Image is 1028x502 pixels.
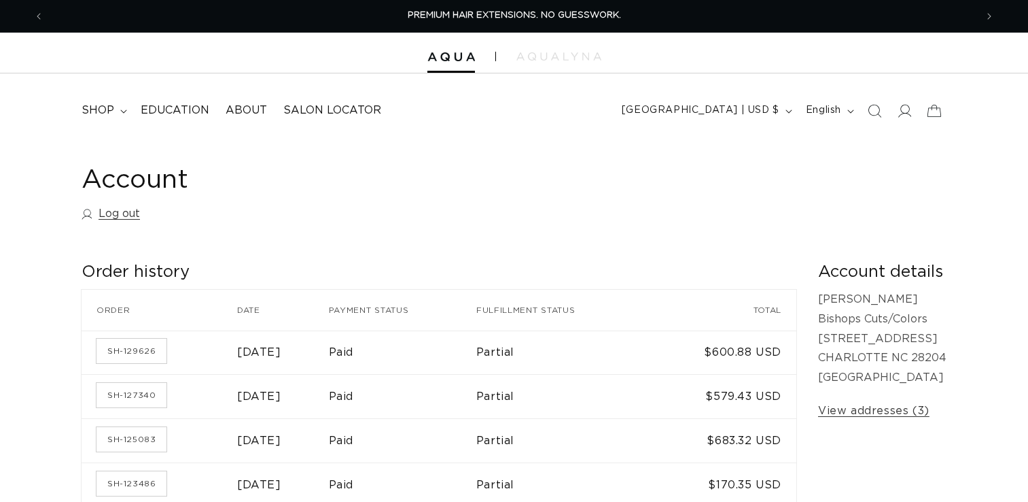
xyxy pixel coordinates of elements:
[237,480,281,490] time: [DATE]
[653,290,796,331] th: Total
[82,103,114,118] span: shop
[226,103,267,118] span: About
[653,374,796,418] td: $579.43 USD
[408,11,621,20] span: PREMIUM HAIR EXTENSIONS. NO GUESSWORK.
[275,95,389,126] a: Salon Locator
[476,374,653,418] td: Partial
[82,204,140,224] a: Log out
[427,52,475,62] img: Aqua Hair Extensions
[217,95,275,126] a: About
[283,103,381,118] span: Salon Locator
[818,262,946,283] h2: Account details
[476,290,653,331] th: Fulfillment status
[476,418,653,463] td: Partial
[653,418,796,463] td: $683.32 USD
[132,95,217,126] a: Education
[329,331,476,375] td: Paid
[82,262,796,283] h2: Order history
[96,427,166,452] a: Order number SH-125083
[806,103,841,118] span: English
[82,290,237,331] th: Order
[329,374,476,418] td: Paid
[798,98,859,124] button: English
[329,418,476,463] td: Paid
[476,331,653,375] td: Partial
[329,290,476,331] th: Payment status
[82,164,946,197] h1: Account
[96,471,166,496] a: Order number SH-123486
[141,103,209,118] span: Education
[614,98,798,124] button: [GEOGRAPHIC_DATA] | USD $
[237,290,329,331] th: Date
[96,339,166,363] a: Order number SH-129626
[96,383,166,407] a: Order number SH-127340
[237,391,281,402] time: [DATE]
[653,331,796,375] td: $600.88 USD
[818,401,929,421] a: View addresses (3)
[24,3,54,29] button: Previous announcement
[73,95,132,126] summary: shop
[974,3,1004,29] button: Next announcement
[237,347,281,358] time: [DATE]
[818,290,946,388] p: [PERSON_NAME] Bishops Cuts/Colors [STREET_ADDRESS] CHARLOTTE NC 28204 [GEOGRAPHIC_DATA]
[622,103,779,118] span: [GEOGRAPHIC_DATA] | USD $
[237,435,281,446] time: [DATE]
[516,52,601,61] img: aqualyna.com
[859,96,889,126] summary: Search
